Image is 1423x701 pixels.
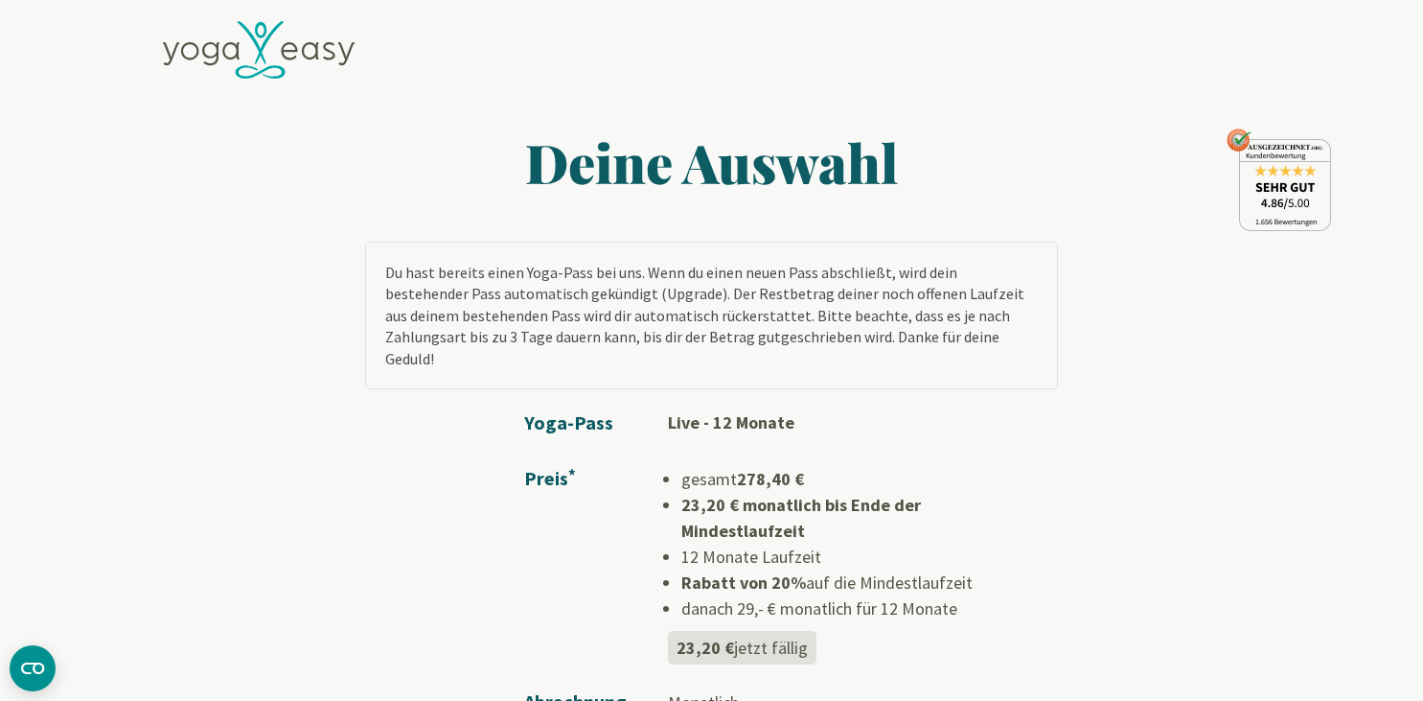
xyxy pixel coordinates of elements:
img: ausgezeichnet_seal.png [1227,129,1331,231]
li: gesamt [681,466,1042,492]
p: Du hast bereits einen Yoga-Pass bei uns. Wenn du einen neuen Pass abschließt, wird dein bestehend... [365,242,1059,389]
td: Yoga-Pass [524,409,668,437]
h1: Deine Auswahl [365,129,1059,196]
li: auf die Mindestlaufzeit [681,570,1042,596]
td: Live - 12 Monate [668,409,1042,437]
li: danach 29,- € monatlich für 12 Monate [681,596,1042,621]
b: 23,20 € [677,637,734,659]
button: CMP-Widget öffnen [10,645,56,691]
strong: 23,20 € monatlich bis Ende der Mindestlaufzeit [681,494,921,542]
b: Rabatt von 20% [681,572,806,594]
li: 12 Monate Laufzeit [681,544,1042,570]
td: Preis [524,437,668,665]
b: 278,40 € [737,468,804,490]
div: jetzt fällig [668,631,816,665]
